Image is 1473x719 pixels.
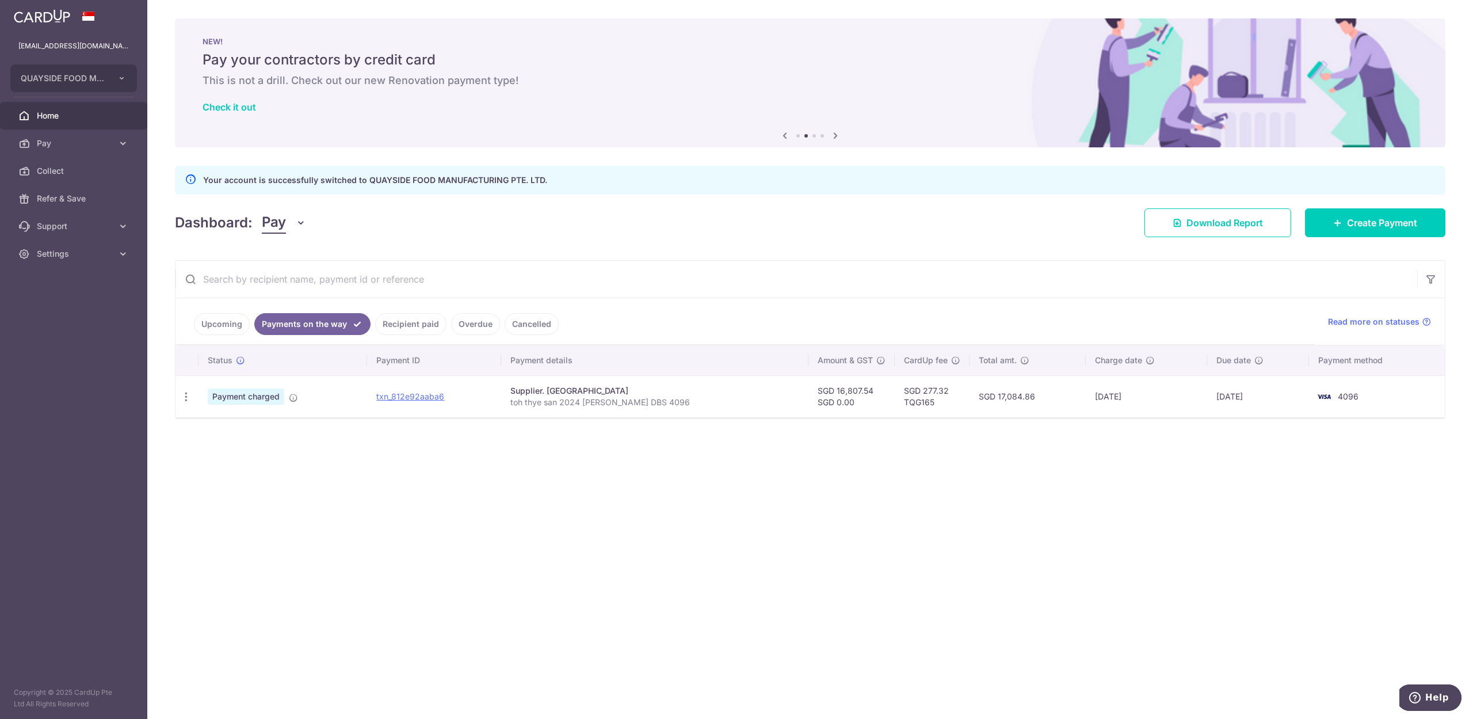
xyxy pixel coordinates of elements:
[262,212,306,234] button: Pay
[262,212,286,234] span: Pay
[26,8,49,18] span: Help
[451,313,500,335] a: Overdue
[1328,316,1419,328] span: Read more on statuses
[1305,208,1445,237] a: Create Payment
[203,101,256,113] a: Check it out
[1086,375,1207,417] td: [DATE]
[203,74,1418,88] h6: This is not a drill. Check out our new Renovation payment type!
[1216,355,1251,366] span: Due date
[10,64,137,92] button: QUAYSIDE FOOD MANUFACTURING PTE. LTD.
[37,110,113,121] span: Home
[970,375,1086,417] td: SGD 17,084.86
[203,37,1418,46] p: NEW!
[1144,208,1291,237] a: Download Report
[175,18,1445,147] img: Renovation banner
[194,313,250,335] a: Upcoming
[904,355,948,366] span: CardUp fee
[14,9,70,23] img: CardUp
[254,313,371,335] a: Payments on the way
[37,248,113,260] span: Settings
[367,345,501,375] th: Payment ID
[1347,216,1417,230] span: Create Payment
[1207,375,1309,417] td: [DATE]
[1186,216,1263,230] span: Download Report
[1309,345,1445,375] th: Payment method
[375,313,447,335] a: Recipient paid
[203,51,1418,69] h5: Pay your contractors by credit card
[808,375,895,417] td: SGD 16,807.54 SGD 0.00
[21,73,106,84] span: QUAYSIDE FOOD MANUFACTURING PTE. LTD.
[1095,355,1142,366] span: Charge date
[510,385,799,397] div: Supplier. [GEOGRAPHIC_DATA]
[895,375,970,417] td: SGD 277.32 TQG165
[510,397,799,408] p: toh thye san 2024 [PERSON_NAME] DBS 4096
[175,212,253,233] h4: Dashboard:
[37,193,113,204] span: Refer & Save
[1328,316,1431,328] a: Read more on statuses
[1399,684,1461,713] iframe: Opens a widget where you can find more information
[505,313,559,335] a: Cancelled
[1338,391,1358,401] span: 4096
[203,173,547,187] p: Your account is successfully switched to QUAYSIDE FOOD MANUFACTURING PTE. LTD.
[18,40,129,52] p: [EMAIL_ADDRESS][DOMAIN_NAME]
[501,345,808,375] th: Payment details
[37,165,113,177] span: Collect
[818,355,873,366] span: Amount & GST
[208,355,232,366] span: Status
[979,355,1017,366] span: Total amt.
[208,389,284,405] span: Payment charged
[175,261,1417,298] input: Search by recipient name, payment id or reference
[376,391,444,401] a: txn_812e92aaba6
[37,138,113,149] span: Pay
[37,220,113,232] span: Support
[1312,390,1335,404] img: Bank Card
